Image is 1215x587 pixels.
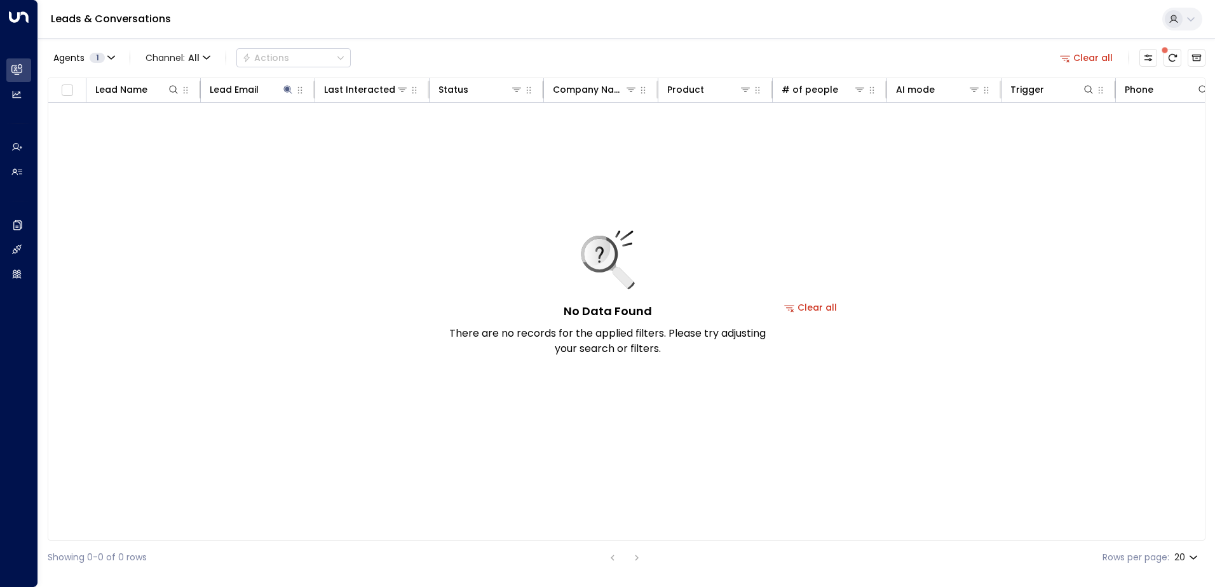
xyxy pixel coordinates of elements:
div: 20 [1174,548,1200,567]
div: # of people [782,82,838,97]
a: Leads & Conversations [51,11,171,26]
div: Lead Name [95,82,180,97]
div: Lead Email [210,82,259,97]
span: There are new threads available. Refresh the grid to view the latest updates. [1164,49,1181,67]
div: Trigger [1010,82,1044,97]
div: Actions [242,52,289,64]
div: Last Interacted [324,82,409,97]
div: Button group with a nested menu [236,48,351,67]
button: Clear all [1055,49,1118,67]
div: Status [438,82,468,97]
span: Agents [53,53,85,62]
span: Toggle select all [59,83,75,98]
div: Trigger [1010,82,1095,97]
div: Last Interacted [324,82,395,97]
label: Rows per page: [1103,551,1169,564]
nav: pagination navigation [604,550,645,565]
button: Actions [236,48,351,67]
div: Phone [1125,82,1209,97]
div: Status [438,82,523,97]
span: 1 [90,53,105,63]
div: Product [667,82,752,97]
div: Phone [1125,82,1153,97]
button: Customize [1139,49,1157,67]
div: Lead Email [210,82,294,97]
button: Agents1 [48,49,119,67]
div: AI mode [896,82,935,97]
div: AI mode [896,82,981,97]
div: # of people [782,82,866,97]
div: Company Name [553,82,625,97]
p: There are no records for the applied filters. Please try adjusting your search or filters. [449,326,766,356]
button: Clear all [779,299,843,316]
div: Company Name [553,82,637,97]
div: Lead Name [95,82,147,97]
h5: No Data Found [564,302,652,320]
button: Archived Leads [1188,49,1205,67]
span: Channel: [140,49,215,67]
div: Product [667,82,704,97]
div: Showing 0-0 of 0 rows [48,551,147,564]
span: All [188,53,200,63]
button: Channel:All [140,49,215,67]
